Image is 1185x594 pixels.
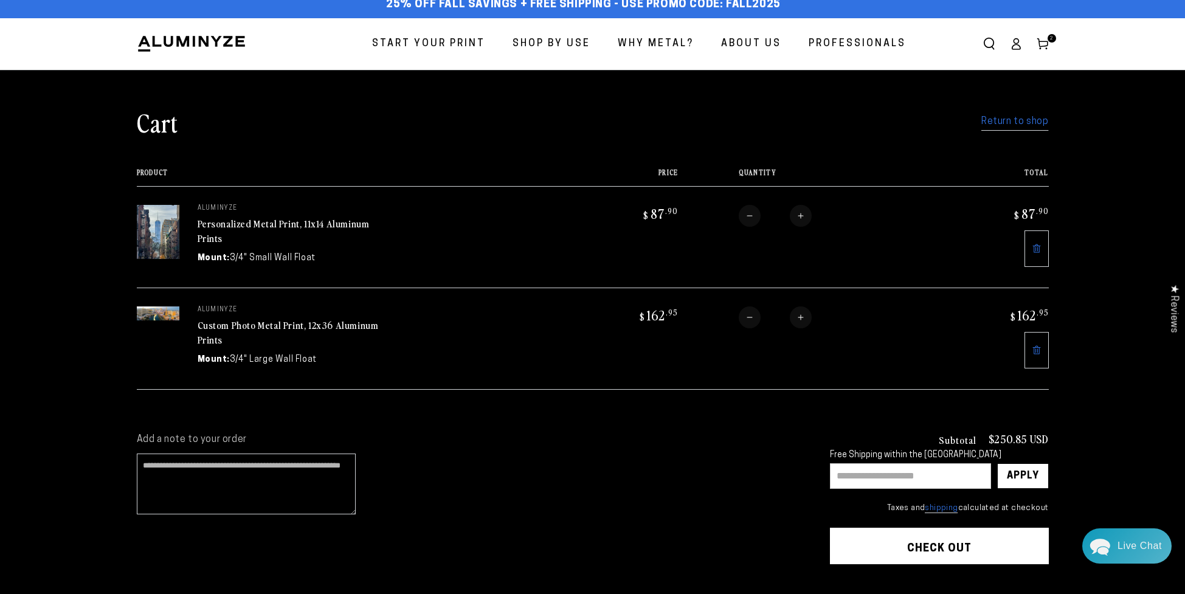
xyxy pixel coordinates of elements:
p: aluminyze [198,306,380,314]
a: Why Metal? [609,28,703,60]
input: Quantity for Personalized Metal Print, 11x14 Aluminum Prints [761,205,790,227]
span: Start Your Print [372,35,485,53]
p: $250.85 USD [989,433,1049,444]
span: $ [640,311,645,323]
th: Quantity [678,168,936,186]
summary: Search our site [976,30,1003,57]
sup: .90 [1036,205,1049,216]
label: Add a note to your order [137,433,806,446]
a: Custom Photo Metal Print, 12x36 Aluminum Prints [198,318,379,347]
div: Apply [1007,464,1039,488]
bdi: 162 [638,306,678,323]
img: 12"x36" Panoramic White Glossy Aluminyzed Photo [137,306,179,320]
span: 2 [1050,34,1054,43]
span: Shop By Use [513,35,590,53]
bdi: 162 [1009,306,1049,323]
h1: Cart [137,106,178,138]
a: Professionals [800,28,915,60]
img: 11"x14" Rectangle White Glossy Aluminyzed Photo [137,205,179,259]
div: Click to open Judge.me floating reviews tab [1162,275,1185,342]
input: Quantity for Custom Photo Metal Print, 12x36 Aluminum Prints [761,306,790,328]
th: Price [565,168,678,186]
sup: .90 [665,205,678,216]
span: $ [643,209,649,221]
th: Total [936,168,1048,186]
div: Contact Us Directly [1118,528,1162,564]
a: Shop By Use [503,28,599,60]
small: Taxes and calculated at checkout [830,502,1049,514]
a: Return to shop [981,113,1048,131]
img: Aluminyze [137,35,246,53]
dt: Mount: [198,252,230,264]
a: Remove 12"x36" Panoramic White Glossy Aluminyzed Photo [1024,332,1049,368]
a: Remove 11"x14" Rectangle White Glossy Aluminyzed Photo [1024,230,1049,267]
a: Start Your Print [363,28,494,60]
span: $ [1014,209,1020,221]
sup: .95 [1037,307,1049,317]
span: Professionals [809,35,906,53]
dt: Mount: [198,353,230,366]
p: aluminyze [198,205,380,212]
a: Personalized Metal Print, 11x14 Aluminum Prints [198,216,370,246]
sup: .95 [666,307,678,317]
bdi: 87 [1012,205,1049,222]
th: Product [137,168,566,186]
div: Free Shipping within the [GEOGRAPHIC_DATA] [830,451,1049,461]
span: Why Metal? [618,35,694,53]
a: shipping [925,504,958,513]
div: Chat widget toggle [1082,528,1172,564]
span: About Us [721,35,781,53]
h3: Subtotal [939,435,976,444]
a: About Us [712,28,790,60]
dd: 3/4" Small Wall Float [230,252,316,264]
span: $ [1011,311,1016,323]
dd: 3/4" Large Wall Float [230,353,317,366]
bdi: 87 [641,205,678,222]
button: Check out [830,528,1049,564]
